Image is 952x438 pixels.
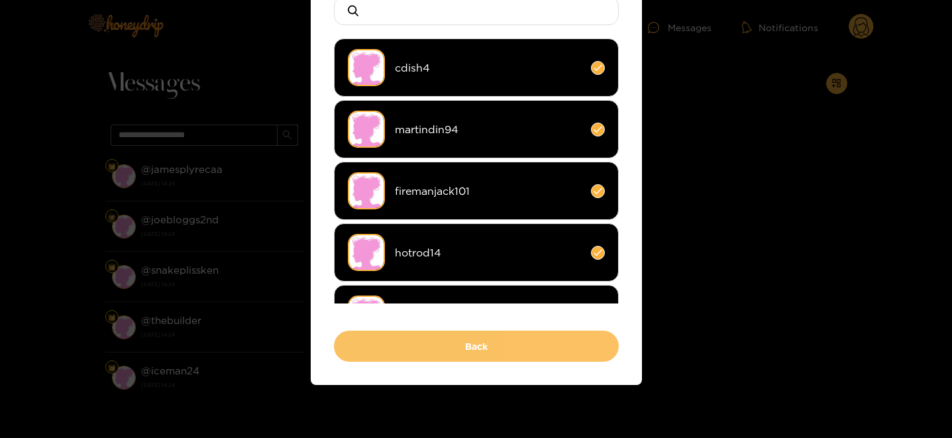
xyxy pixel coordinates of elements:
[395,60,581,76] span: cdish4
[348,296,385,333] img: no-avatar.png
[348,172,385,209] img: no-avatar.png
[395,122,581,137] span: martindin94
[348,111,385,148] img: no-avatar.png
[395,184,581,199] span: firemanjack101
[395,245,581,260] span: hotrod14
[348,49,385,86] img: no-avatar.png
[334,331,619,362] button: Back
[348,234,385,271] img: no-avatar.png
